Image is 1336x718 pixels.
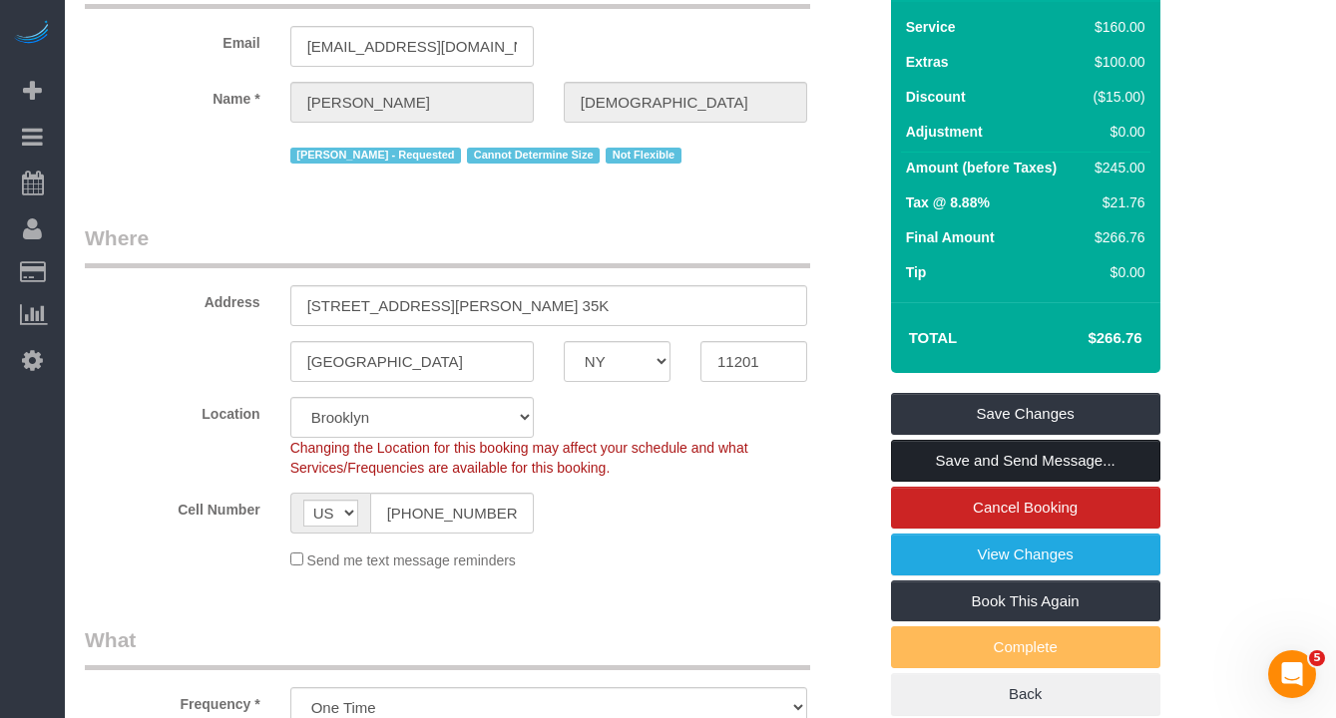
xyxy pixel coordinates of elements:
label: Adjustment [906,122,983,142]
div: ($15.00) [1086,87,1145,107]
span: Send me text message reminders [307,552,516,568]
label: Tip [906,262,927,282]
input: Zip Code [700,341,807,382]
input: Email [290,26,534,67]
span: Not Flexible [606,148,681,164]
input: First Name [290,82,534,123]
label: Location [70,397,275,424]
strong: Total [909,329,958,346]
label: Email [70,26,275,53]
img: Automaid Logo [12,20,52,48]
label: Extras [906,52,949,72]
div: $0.00 [1086,262,1145,282]
label: Cell Number [70,493,275,520]
iframe: Intercom live chat [1268,650,1316,698]
div: $21.76 [1086,192,1145,212]
label: Name * [70,82,275,109]
legend: What [85,625,810,670]
div: $160.00 [1086,17,1145,37]
span: Cannot Determine Size [467,148,600,164]
a: Save and Send Message... [891,440,1160,482]
a: Book This Again [891,580,1160,622]
div: $266.76 [1086,227,1145,247]
div: $100.00 [1086,52,1145,72]
h4: $266.76 [1028,330,1141,347]
div: $0.00 [1086,122,1145,142]
span: Changing the Location for this booking may affect your schedule and what Services/Frequencies are... [290,440,748,476]
div: $245.00 [1086,158,1145,178]
input: Cell Number [370,493,534,534]
label: Amount (before Taxes) [906,158,1057,178]
input: Last Name [564,82,807,123]
label: Address [70,285,275,312]
a: Save Changes [891,393,1160,435]
legend: Where [85,223,810,268]
span: [PERSON_NAME] - Requested [290,148,461,164]
label: Tax @ 8.88% [906,192,990,212]
label: Discount [906,87,966,107]
input: City [290,341,534,382]
a: Back [891,673,1160,715]
span: 5 [1309,650,1325,666]
label: Final Amount [906,227,995,247]
a: View Changes [891,534,1160,575]
label: Frequency * [70,687,275,714]
a: Cancel Booking [891,487,1160,529]
label: Service [906,17,956,37]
